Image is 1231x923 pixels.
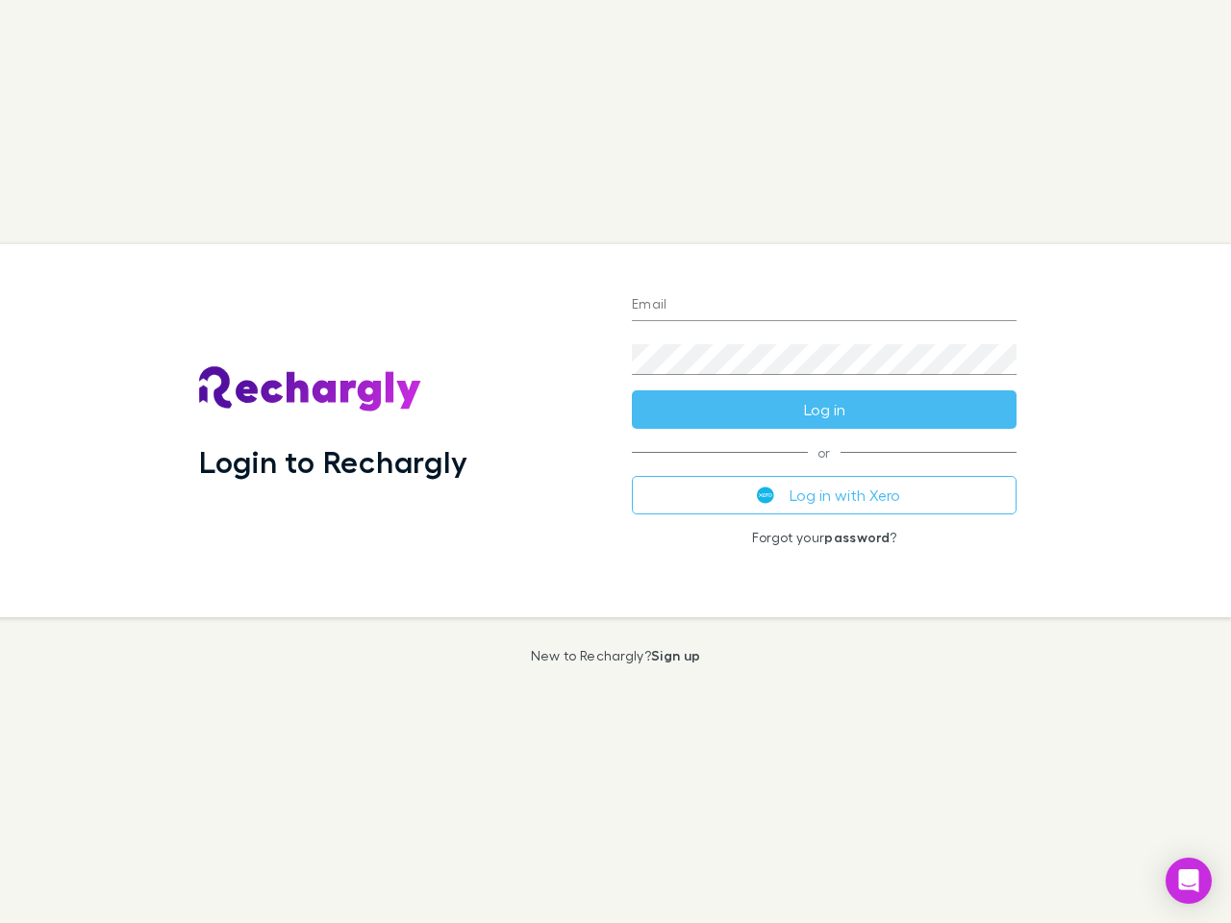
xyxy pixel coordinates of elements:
a: Sign up [651,647,700,663]
p: Forgot your ? [632,530,1017,545]
a: password [824,529,890,545]
div: Open Intercom Messenger [1166,858,1212,904]
p: New to Rechargly? [531,648,701,663]
img: Rechargly's Logo [199,366,422,412]
img: Xero's logo [757,486,774,504]
h1: Login to Rechargly [199,443,467,480]
span: or [632,452,1017,453]
button: Log in with Xero [632,476,1017,514]
button: Log in [632,390,1017,429]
